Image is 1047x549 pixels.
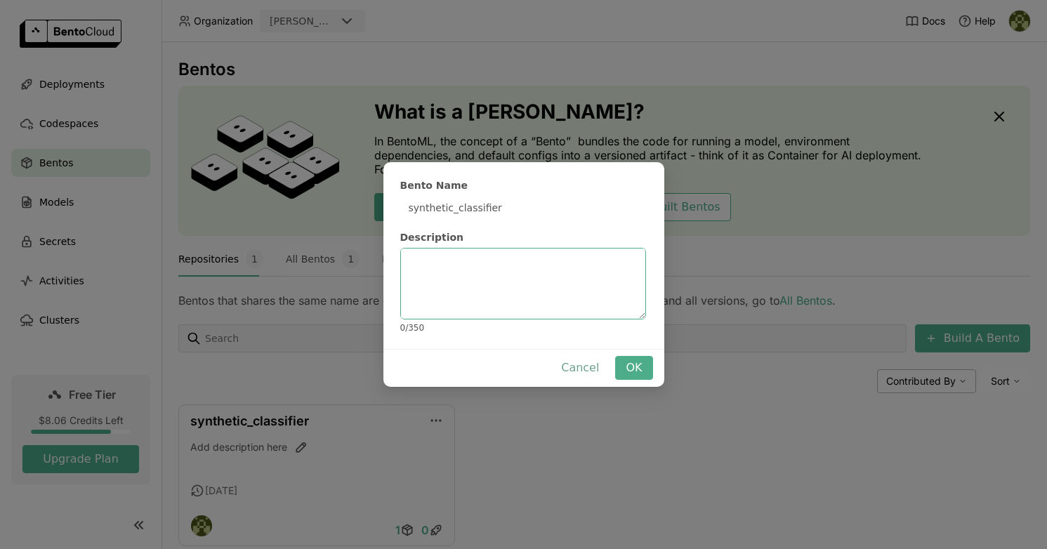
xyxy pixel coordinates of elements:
div: synthetic_classifier [400,196,646,220]
div: dialog [383,162,664,387]
div: 0 / 350 [400,324,646,332]
h3: Description [400,231,646,244]
button: OK [615,356,652,380]
button: Cancel [551,356,610,380]
h3: Bento Name [400,179,646,192]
